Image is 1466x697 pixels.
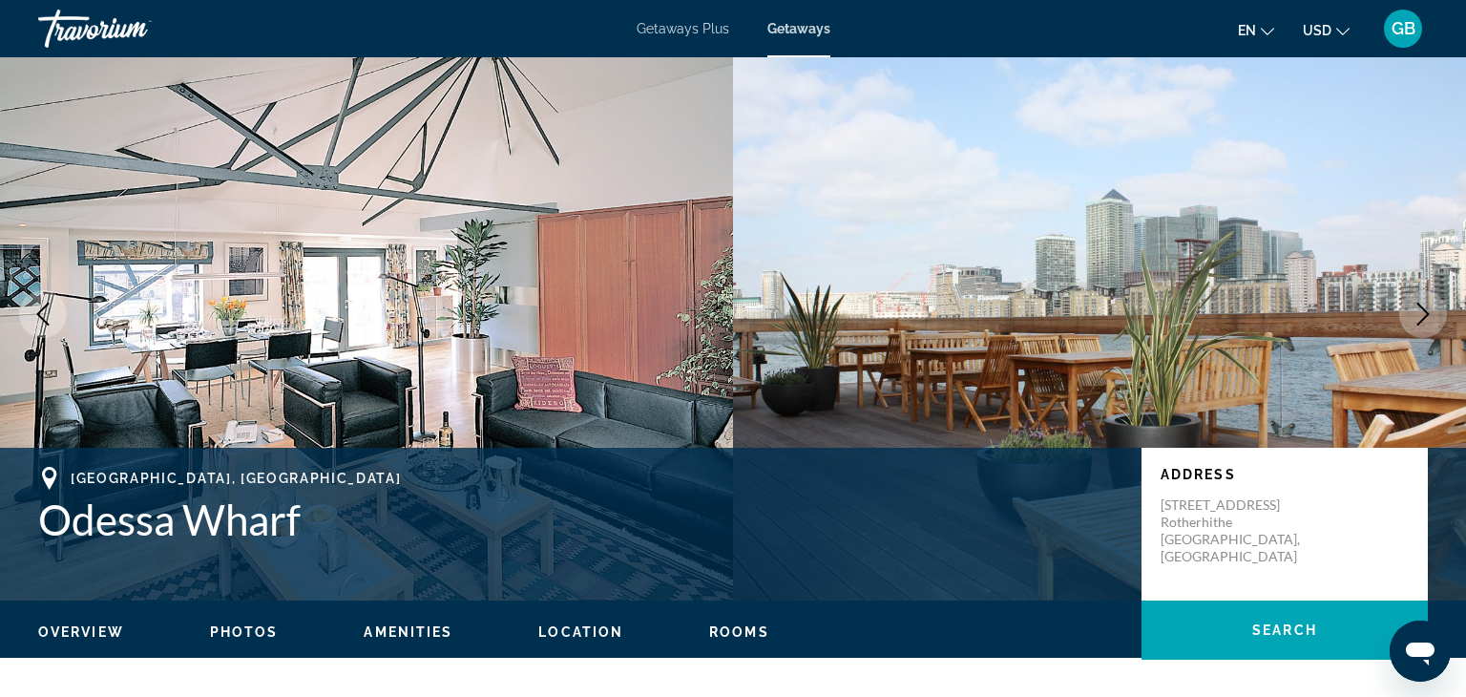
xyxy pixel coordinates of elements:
span: Overview [38,624,124,640]
p: Address [1161,467,1409,482]
p: [STREET_ADDRESS] Rotherhithe [GEOGRAPHIC_DATA], [GEOGRAPHIC_DATA] [1161,496,1313,565]
button: Rooms [709,623,769,641]
button: Photos [210,623,279,641]
span: Amenities [364,624,452,640]
span: [GEOGRAPHIC_DATA], [GEOGRAPHIC_DATA] [71,471,401,486]
button: Previous image [19,290,67,338]
span: USD [1303,23,1331,38]
span: GB [1392,19,1415,38]
span: Rooms [709,624,769,640]
span: Location [538,624,623,640]
button: Amenities [364,623,452,641]
a: Getaways [767,21,830,36]
a: Getaways Plus [637,21,729,36]
button: Overview [38,623,124,641]
a: Travorium [38,4,229,53]
span: Search [1252,623,1317,638]
iframe: Button to launch messaging window [1390,621,1451,682]
span: Photos [210,624,279,640]
span: en [1238,23,1256,38]
button: Search [1141,601,1428,660]
button: Next image [1399,290,1447,338]
h1: Odessa Wharf [38,495,1122,544]
button: User Menu [1378,9,1428,49]
button: Location [538,623,623,641]
button: Change currency [1303,16,1350,44]
button: Change language [1238,16,1274,44]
